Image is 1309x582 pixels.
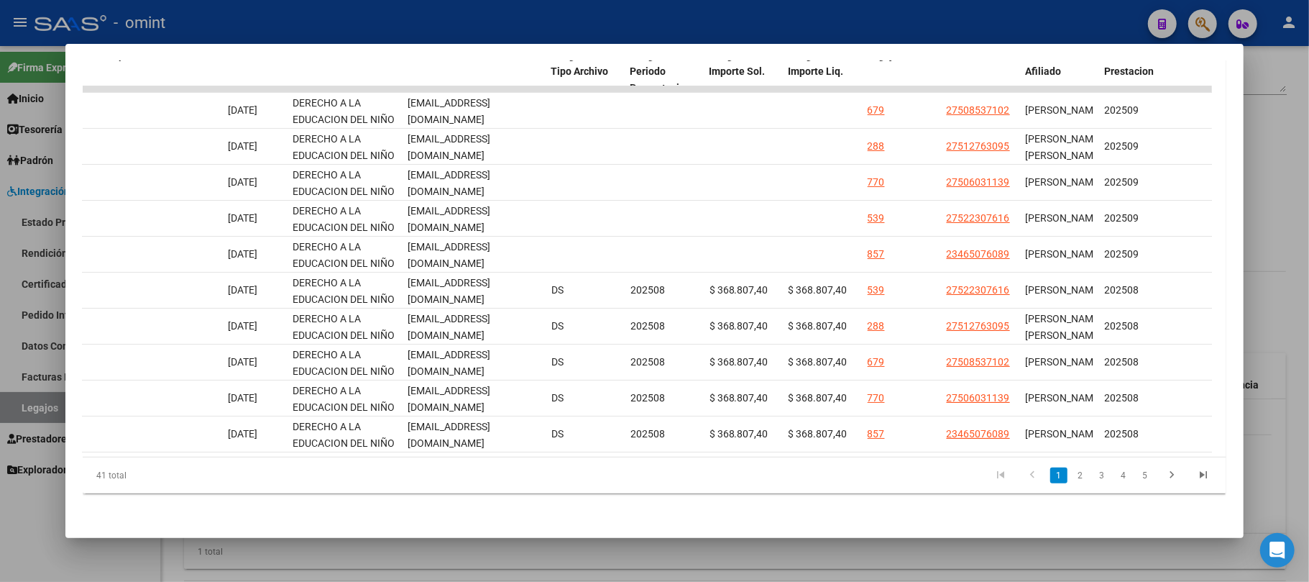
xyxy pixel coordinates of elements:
span: [DATE] [228,104,257,116]
span: 202509 [1105,176,1139,188]
div: 770 [868,390,885,406]
span: 202508 [1105,320,1139,332]
span: $ 368.807,40 [709,320,768,332]
span: 202508 [630,428,665,440]
span: Integracion Importe Sol. [709,50,765,78]
span: 202508 [630,392,665,404]
span: 202508 [1105,428,1139,440]
span: DS [551,356,564,368]
span: 27522307616 [947,212,1010,224]
a: go to last page [1190,468,1217,483]
div: 41 total [83,458,309,494]
span: [DATE] [228,212,257,224]
datatable-header-cell: Integracion Tipo Archivo [545,40,624,104]
span: [EMAIL_ADDRESS][DOMAIN_NAME] [408,421,490,449]
span: [DATE] [228,140,257,152]
div: 288 [868,318,885,335]
span: [PERSON_NAME] [1026,284,1103,296]
span: [EMAIL_ADDRESS][DOMAIN_NAME] [408,97,490,125]
datatable-header-cell: Integracion Periodo Presentacion [624,40,703,104]
span: [PERSON_NAME] [1026,104,1103,116]
div: 539 [868,282,885,299]
span: [PERSON_NAME] [1026,392,1103,404]
span: Integracion Periodo Presentacion [630,50,691,94]
datatable-header-cell: Legajo [861,40,940,104]
span: 202509 [1105,212,1139,224]
span: [EMAIL_ADDRESS][DOMAIN_NAME] [408,133,490,161]
span: 202509 [1105,248,1139,260]
li: page 2 [1070,463,1091,488]
span: DERECHO A LA EDUCACION DEL NIÑO FRONTERIZO [293,313,395,358]
span: DERECHO A LA EDUCACION DEL NIÑO FRONTERIZO [293,205,395,250]
span: 27512763095 [947,140,1010,152]
span: [DATE] [228,284,257,296]
span: DERECHO A LA EDUCACION DEL NIÑO FRONTERIZO [293,277,395,322]
span: DERECHO A LA EDUCACION DEL NIÑO FRONTERIZO [293,97,395,142]
span: DERECHO A LA EDUCACION DEL NIÑO FRONTERIZO [293,349,395,394]
span: [DATE] [228,320,257,332]
span: DERECHO A LA EDUCACION DEL NIÑO FRONTERIZO [293,169,395,214]
span: 23465076089 [947,428,1010,440]
span: Integracion Importe Liq. [788,50,843,78]
datatable-header-cell: Integracion Importe Liq. [782,40,861,104]
span: 27506031139 [947,392,1010,404]
span: [PERSON_NAME] [1026,248,1103,260]
div: 857 [868,426,885,442]
span: DS [551,428,564,440]
span: $ 368.807,40 [709,392,768,404]
span: [DATE] [228,356,257,368]
span: [EMAIL_ADDRESS][DOMAIN_NAME] [408,385,490,413]
span: [DATE] [228,428,257,440]
span: [EMAIL_ADDRESS][DOMAIN_NAME] [408,277,490,305]
div: 679 [868,354,885,370]
datatable-header-cell: Email [401,40,545,104]
span: [EMAIL_ADDRESS][DOMAIN_NAME] [408,169,490,197]
span: 27522307616 [947,284,1010,296]
datatable-header-cell: CUIL [940,40,1019,104]
div: 539 [868,210,885,227]
div: 770 [868,174,885,191]
span: [EMAIL_ADDRESS][DOMAIN_NAME] [408,241,490,269]
li: page 3 [1091,463,1113,488]
datatable-header-cell: Usuario [286,40,401,104]
span: 202508 [630,356,665,368]
div: 679 [868,102,885,119]
li: page 5 [1134,463,1156,488]
a: go to previous page [1019,468,1046,483]
span: $ 368.807,40 [789,356,848,368]
div: Open Intercom Messenger [1260,533,1295,568]
a: go to first page [987,468,1014,483]
span: Periodo Prestacion [1104,50,1154,78]
div: 857 [868,246,885,263]
span: [DATE] [228,248,257,260]
span: [PERSON_NAME] [PERSON_NAME] [1026,133,1103,161]
span: DS [551,284,564,296]
span: DS [551,320,564,332]
span: [DATE] [228,392,257,404]
span: [PERSON_NAME] [1026,428,1103,440]
span: 202508 [1105,284,1139,296]
span: $ 368.807,40 [709,284,768,296]
li: page 4 [1113,463,1134,488]
span: DERECHO A LA EDUCACION DEL NIÑO FRONTERIZO [293,421,395,465]
span: $ 368.807,40 [789,320,848,332]
span: $ 368.807,40 [789,284,848,296]
span: $ 368.807,40 [789,428,848,440]
div: 288 [868,138,885,155]
span: DERECHO A LA EDUCACION DEL NIÑO FRONTERIZO [293,133,395,178]
span: [PERSON_NAME] [1026,176,1103,188]
span: 202508 [630,320,665,332]
span: DERECHO A LA EDUCACION DEL NIÑO FRONTERIZO [293,385,395,429]
span: DERECHO A LA EDUCACION DEL NIÑO FRONTERIZO [293,241,395,286]
span: Nombre Afiliado [1025,50,1062,78]
span: $ 368.807,40 [709,428,768,440]
datatable-header-cell: Creado [221,40,286,104]
a: 5 [1136,468,1154,483]
a: go to next page [1158,468,1185,483]
a: 4 [1115,468,1132,483]
li: page 1 [1048,463,1070,488]
datatable-header-cell: Integracion Importe Sol. [703,40,782,104]
span: 202508 [1105,356,1139,368]
a: 3 [1093,468,1111,483]
span: 27506031139 [947,176,1010,188]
